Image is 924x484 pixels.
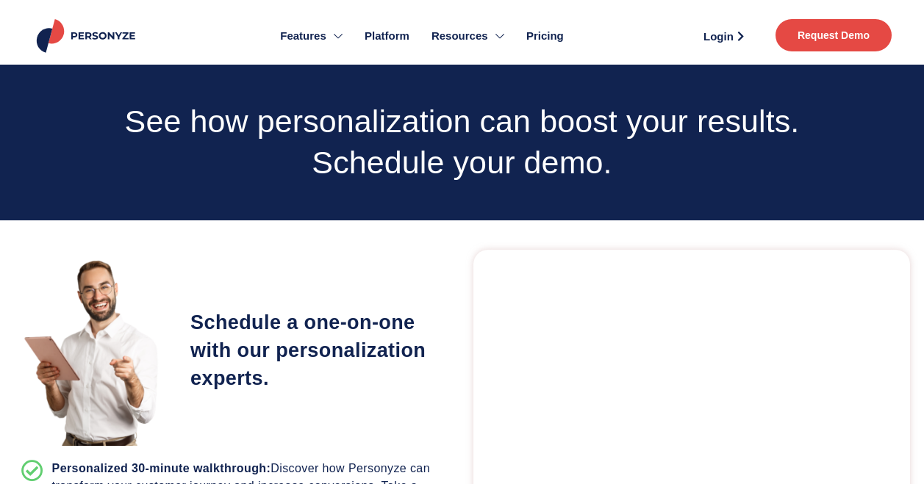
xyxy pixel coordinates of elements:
[52,462,271,474] strong: Personalized 30-minute walkthrough:
[365,28,409,45] span: Platform
[34,19,142,53] img: Personyze logo
[703,31,734,42] span: Login
[776,19,892,51] a: Request Demo
[110,101,815,184] h1: See how personalization can boost your results. Schedule your demo.
[687,25,761,47] a: Login
[526,28,564,45] span: Pricing
[798,30,870,40] span: Request Demo
[515,7,575,65] a: Pricing
[431,28,488,45] span: Resources
[420,7,515,65] a: Resources
[21,256,160,446] img: A happy guy invite you for personalization demo
[354,7,420,65] a: Platform
[280,28,326,45] span: Features
[269,7,354,65] a: Features
[190,309,427,392] p: Schedule a one-on-one with our personalization experts.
